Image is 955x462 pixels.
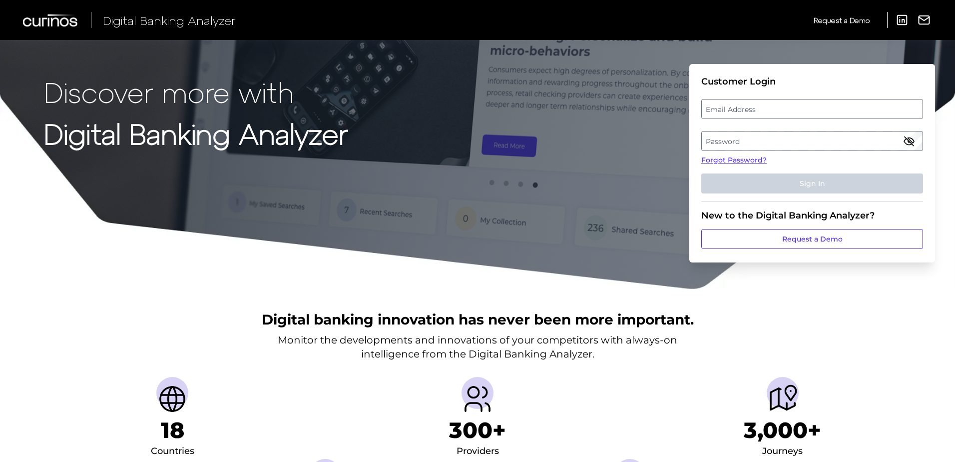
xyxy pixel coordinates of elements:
[278,333,677,361] p: Monitor the developments and innovations of your competitors with always-on intelligence from the...
[767,383,799,415] img: Journeys
[814,12,870,28] a: Request a Demo
[744,417,821,443] h1: 3,000+
[44,116,348,150] strong: Digital Banking Analyzer
[262,310,694,329] h2: Digital banking innovation has never been more important.
[44,76,348,107] p: Discover more with
[701,155,923,165] a: Forgot Password?
[457,443,499,459] div: Providers
[814,16,870,24] span: Request a Demo
[701,76,923,87] div: Customer Login
[156,383,188,415] img: Countries
[23,14,79,26] img: Curinos
[462,383,493,415] img: Providers
[701,173,923,193] button: Sign In
[762,443,803,459] div: Journeys
[701,210,923,221] div: New to the Digital Banking Analyzer?
[161,417,184,443] h1: 18
[702,100,922,118] label: Email Address
[103,13,236,27] span: Digital Banking Analyzer
[151,443,194,459] div: Countries
[702,132,922,150] label: Password
[449,417,506,443] h1: 300+
[701,229,923,249] a: Request a Demo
